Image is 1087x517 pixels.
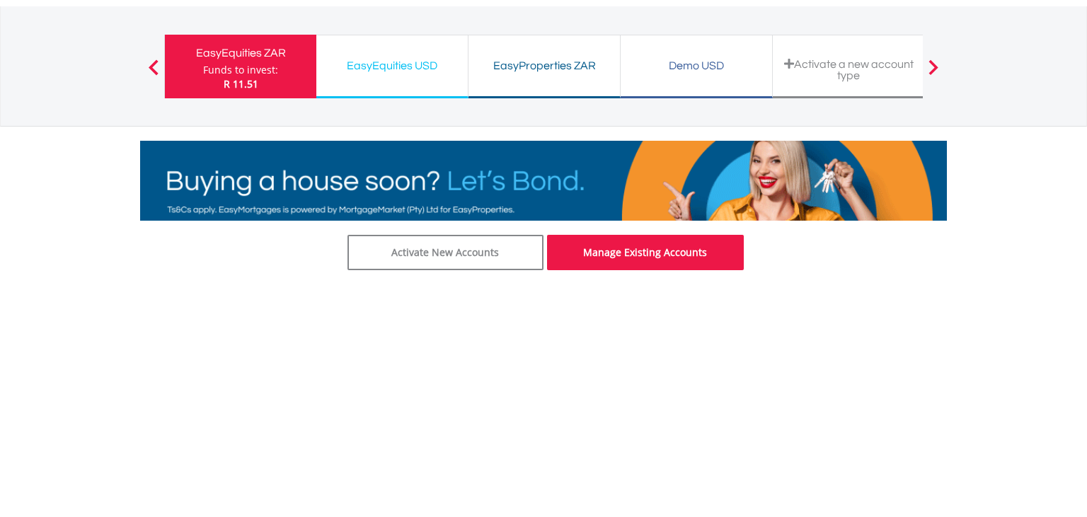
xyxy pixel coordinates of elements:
div: EasyEquities ZAR [173,43,308,63]
a: Manage Existing Accounts [547,235,744,270]
span: R 11.51 [224,77,258,91]
div: Demo USD [629,56,764,76]
div: EasyEquities USD [325,56,459,76]
div: EasyProperties ZAR [477,56,611,76]
img: EasyMortage Promotion Banner [140,141,947,221]
div: Activate a new account type [781,58,916,81]
div: Funds to invest: [203,63,278,77]
a: Activate New Accounts [347,235,544,270]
